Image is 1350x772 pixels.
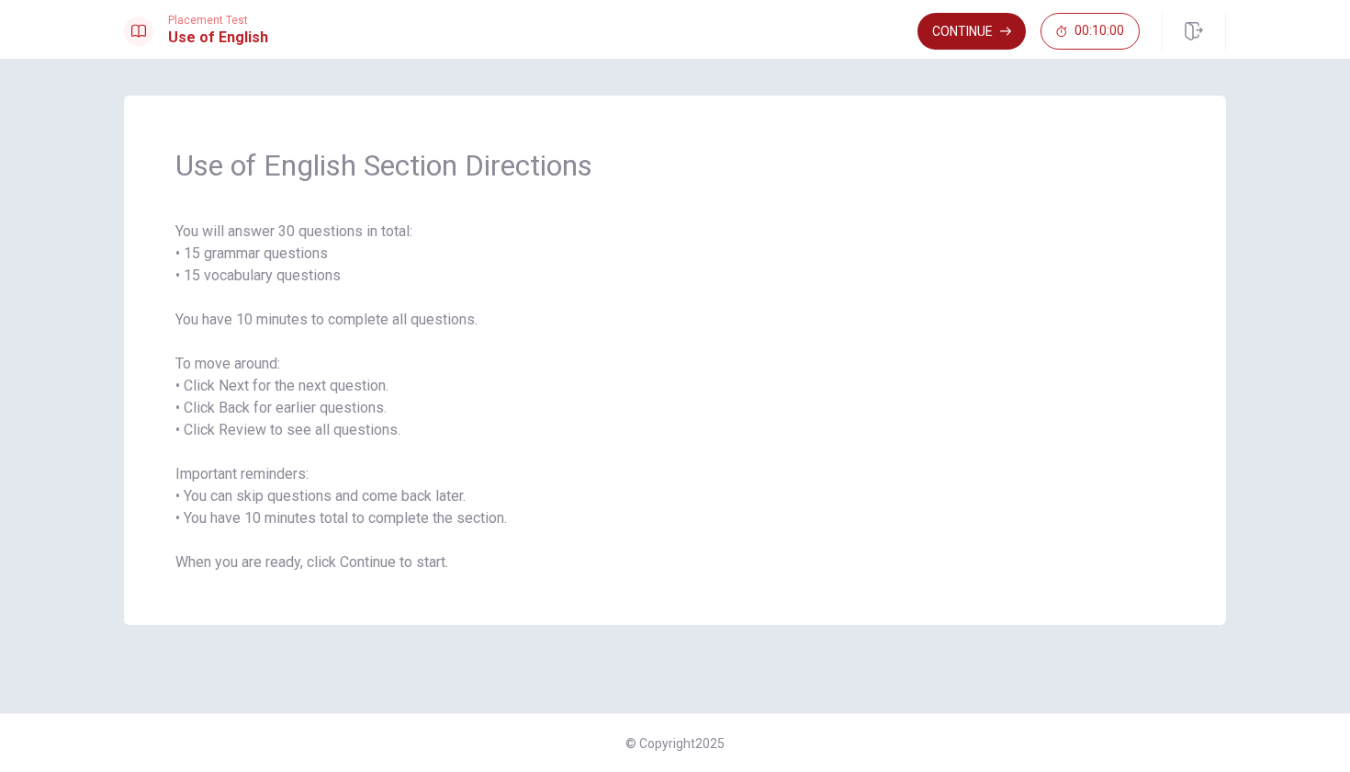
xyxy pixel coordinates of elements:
[168,27,268,49] h1: Use of English
[168,14,268,27] span: Placement Test
[175,147,1175,184] span: Use of English Section Directions
[917,13,1026,50] button: Continue
[175,221,1175,573] span: You will answer 30 questions in total: • 15 grammar questions • 15 vocabulary questions You have ...
[1041,13,1140,50] button: 00:10:00
[1074,24,1124,39] span: 00:10:00
[625,736,725,751] span: © Copyright 2025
